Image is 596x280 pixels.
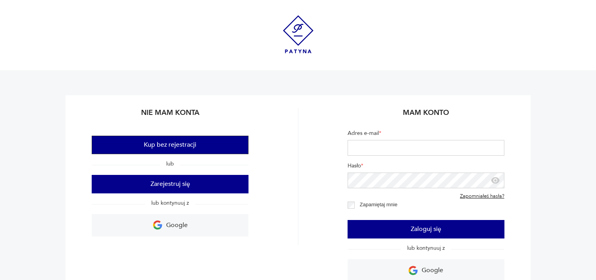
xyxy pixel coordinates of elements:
[460,193,504,200] a: Zapomniałeś hasła?
[360,202,397,207] label: Zapamiętaj mnie
[160,160,180,167] span: lub
[348,220,504,238] button: Zaloguj się
[92,108,248,123] h2: Nie mam konta
[401,244,451,252] span: lub kontynuuj z
[348,129,504,140] label: Adres e-mail
[166,219,188,231] p: Google
[92,214,248,236] a: Google
[92,136,248,154] button: Kup bez rejestracji
[422,264,443,276] p: Google
[145,199,195,207] span: lub kontynuuj z
[348,108,504,123] h2: Mam konto
[92,175,248,193] button: Zarejestruj się
[153,220,162,230] img: Ikona Google
[408,266,418,275] img: Ikona Google
[348,162,504,173] label: Hasło
[283,15,313,53] img: Patyna - sklep z meblami i dekoracjami vintage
